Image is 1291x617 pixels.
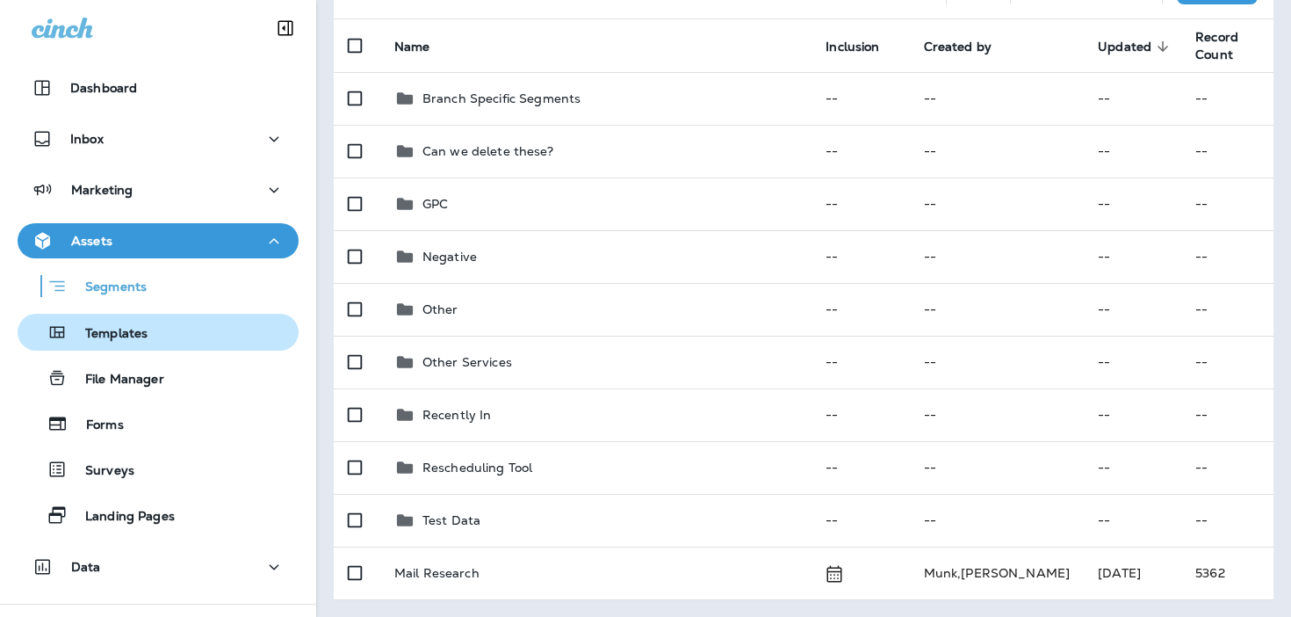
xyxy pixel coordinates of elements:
p: Assets [71,234,112,248]
button: File Manager [18,359,299,396]
td: -- [1084,230,1181,283]
p: Other Services [422,355,512,369]
button: Inbox [18,121,299,156]
td: -- [1181,125,1273,178]
p: Negative [422,250,477,264]
td: -- [811,283,909,336]
span: Schedule [826,564,843,580]
td: -- [811,441,909,494]
td: -- [910,125,1085,178]
td: -- [1084,283,1181,336]
td: -- [1181,230,1273,283]
td: -- [1181,336,1273,388]
button: Surveys [18,451,299,488]
button: Marketing [18,172,299,207]
span: Record Count [1195,29,1238,62]
span: Updated [1098,39,1174,54]
td: -- [1084,336,1181,388]
p: Recently In [422,408,492,422]
p: File Manager [68,372,164,388]
p: Surveys [68,463,134,480]
td: -- [910,494,1085,547]
p: Templates [68,326,148,343]
span: Created by [924,39,1014,54]
td: -- [1084,494,1181,547]
p: Data [71,560,101,574]
td: -- [910,178,1085,230]
td: Munk , [PERSON_NAME] [910,547,1085,599]
button: Assets [18,223,299,258]
p: Test Data [422,513,480,527]
p: Landing Pages [68,509,175,526]
td: -- [1181,178,1273,230]
button: Templates [18,314,299,351]
td: -- [811,388,909,441]
td: -- [811,336,909,388]
button: Landing Pages [18,497,299,534]
p: Forms [69,417,124,434]
td: -- [910,441,1085,494]
td: -- [811,178,909,230]
p: Branch Specific Segments [422,91,581,105]
button: Data [18,549,299,584]
td: -- [910,230,1085,283]
td: -- [910,283,1085,336]
p: Dashboard [70,81,137,95]
td: -- [1181,72,1273,125]
td: -- [910,336,1085,388]
span: Updated [1098,40,1151,54]
td: -- [910,72,1085,125]
td: -- [1181,441,1273,494]
span: Created by [924,40,992,54]
td: -- [1084,178,1181,230]
p: Rescheduling Tool [422,461,532,475]
td: -- [1084,125,1181,178]
p: Mail Research [394,566,480,580]
td: -- [1181,388,1273,441]
p: Can we delete these? [422,144,553,158]
button: Segments [18,267,299,305]
td: 5362 [1181,547,1273,599]
td: -- [910,388,1085,441]
button: Collapse Sidebar [261,11,310,46]
p: Marketing [71,183,133,197]
td: -- [1181,283,1273,336]
span: Name [394,39,453,54]
td: -- [811,72,909,125]
button: Forms [18,405,299,442]
td: -- [811,230,909,283]
p: Segments [68,279,147,297]
span: Inclusion [826,40,879,54]
td: -- [811,494,909,547]
p: Other [422,302,458,316]
td: -- [1084,72,1181,125]
button: Dashboard [18,70,299,105]
td: -- [811,125,909,178]
td: -- [1084,388,1181,441]
td: [DATE] [1084,547,1181,599]
p: GPC [422,197,448,211]
td: -- [1084,441,1181,494]
p: Inbox [70,132,104,146]
span: Inclusion [826,39,902,54]
td: -- [1181,494,1273,547]
span: Name [394,40,430,54]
